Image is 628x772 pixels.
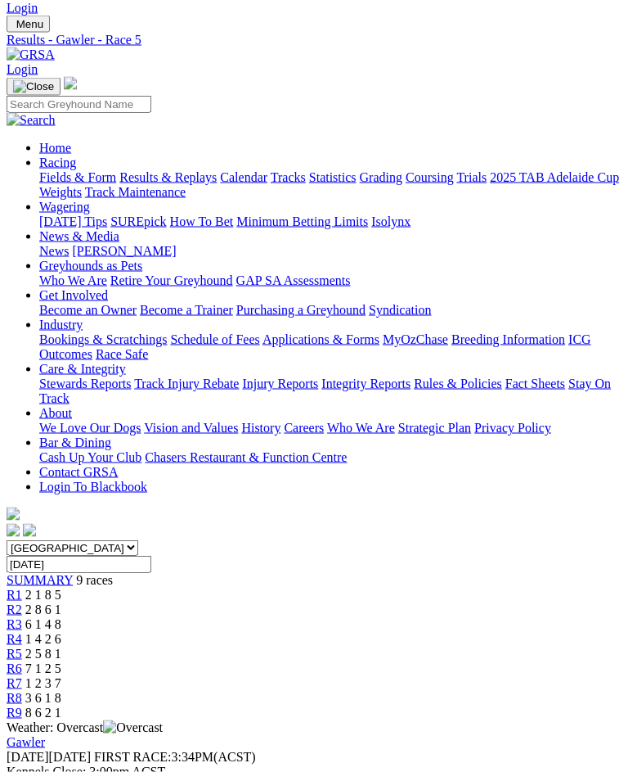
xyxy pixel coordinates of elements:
a: Wagering [39,200,90,214]
a: History [241,421,280,435]
a: Who We Are [39,273,107,287]
a: Breeding Information [451,332,565,346]
a: News [39,244,69,258]
a: [PERSON_NAME] [72,244,176,258]
span: Weather: Overcast [7,720,163,734]
div: Greyhounds as Pets [39,273,621,288]
a: Get Involved [39,288,108,302]
a: Integrity Reports [321,377,410,391]
span: 1 2 3 7 [25,676,61,690]
a: Care & Integrity [39,362,126,376]
a: Syndication [369,303,431,317]
span: [DATE] [7,750,49,764]
span: 6 1 4 8 [25,617,61,631]
a: Who We Are [327,421,395,435]
button: Toggle navigation [7,16,50,33]
a: R9 [7,706,22,720]
a: R3 [7,617,22,631]
a: Track Maintenance [85,185,186,199]
a: R4 [7,632,22,646]
a: R2 [7,603,22,616]
a: Login To Blackbook [39,480,147,494]
img: GRSA [7,47,55,62]
a: Fact Sheets [505,377,565,391]
a: Greyhounds as Pets [39,259,142,273]
a: Industry [39,318,83,332]
a: Bookings & Scratchings [39,332,167,346]
div: Bar & Dining [39,450,621,465]
a: How To Bet [170,214,234,228]
span: 2 1 8 5 [25,588,61,602]
span: 2 5 8 1 [25,647,61,661]
div: News & Media [39,244,621,259]
img: logo-grsa-white.png [7,508,20,521]
span: 3 6 1 8 [25,691,61,705]
div: About [39,421,621,436]
a: R5 [7,647,22,661]
span: 8 6 2 1 [25,706,61,720]
a: Gawler [7,735,45,749]
div: Care & Integrity [39,377,621,406]
a: About [39,406,72,420]
div: Wagering [39,214,621,229]
a: Results & Replays [119,170,217,184]
a: Strategic Plan [398,421,471,435]
a: Isolynx [371,214,410,228]
a: Cash Up Your Club [39,450,141,464]
img: Overcast [103,720,163,735]
img: logo-grsa-white.png [64,77,77,90]
a: 2025 TAB Adelaide Cup [490,170,619,184]
a: SUREpick [110,214,166,228]
span: FIRST RACE: [94,750,171,764]
a: Results - Gawler - Race 5 [7,33,621,47]
span: 1 4 2 6 [25,632,61,646]
a: Statistics [309,170,357,184]
a: Contact GRSA [39,465,118,479]
a: Coursing [406,170,454,184]
a: Purchasing a Greyhound [236,303,366,317]
img: facebook.svg [7,524,20,537]
a: R7 [7,676,22,690]
a: Applications & Forms [262,332,379,346]
a: GAP SA Assessments [236,273,351,287]
a: [DATE] Tips [39,214,107,228]
a: Bar & Dining [39,436,111,449]
a: Injury Reports [242,377,318,391]
span: 2 8 6 1 [25,603,61,616]
a: MyOzChase [383,332,448,346]
span: 3:34PM(ACST) [94,750,256,764]
a: Become an Owner [39,303,137,317]
a: R6 [7,661,22,675]
a: Track Injury Rebate [134,377,239,391]
a: Calendar [220,170,267,184]
a: Tracks [271,170,306,184]
a: Vision and Values [144,421,238,435]
a: Stay On Track [39,377,611,405]
a: Rules & Policies [414,377,502,391]
a: Careers [284,421,324,435]
a: Minimum Betting Limits [236,214,368,228]
img: Close [13,80,54,93]
span: 7 1 2 5 [25,661,61,675]
a: R8 [7,691,22,705]
a: Login [7,1,38,15]
a: Race Safe [96,347,148,361]
a: SUMMARY [7,573,73,587]
a: Chasers Restaurant & Function Centre [145,450,347,464]
a: Racing [39,156,76,169]
a: We Love Our Dogs [39,421,141,435]
span: Menu [16,18,43,30]
span: R1 [7,588,22,602]
div: Get Involved [39,303,621,318]
a: ICG Outcomes [39,332,591,361]
div: Racing [39,170,621,200]
a: Weights [39,185,82,199]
